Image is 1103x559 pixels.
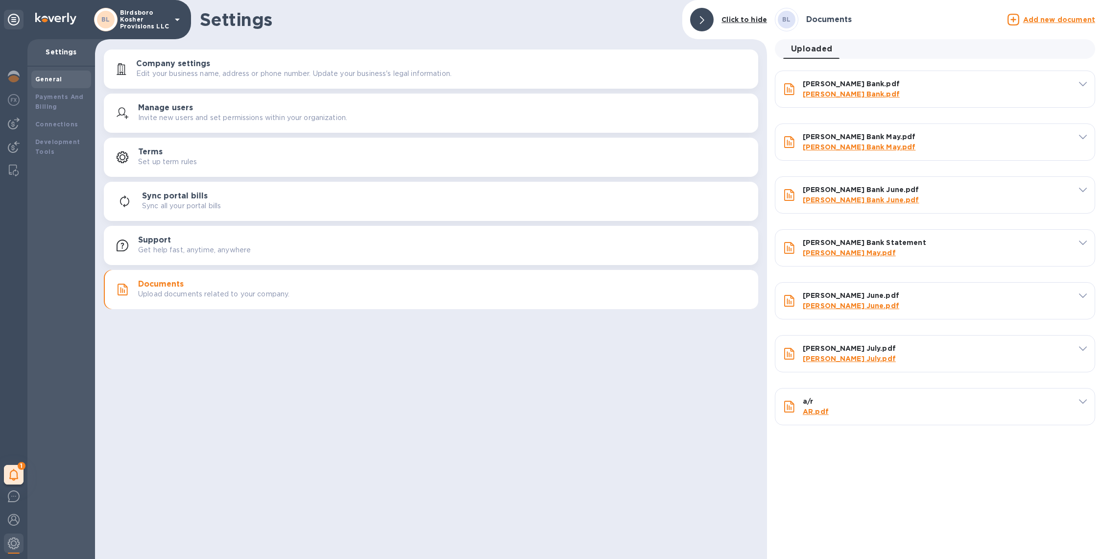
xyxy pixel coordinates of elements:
[803,186,919,194] b: [PERSON_NAME] Bank June.pdf
[138,113,347,123] p: Invite new users and set permissions within your organization.
[136,69,452,79] p: Edit your business name, address or phone number. Update your business's legal information.
[35,138,80,155] b: Development Tools
[104,138,758,177] button: TermsSet up term rules
[138,245,251,255] p: Get help fast, anytime, anywhere
[104,182,758,221] button: Sync portal billsSync all your portal bills
[803,355,896,363] a: [PERSON_NAME] July.pdf
[35,13,76,24] img: Logo
[791,42,833,56] span: Uploaded
[35,47,87,57] p: Settings
[803,196,919,204] a: [PERSON_NAME] Bank June.pdf
[104,226,758,265] button: SupportGet help fast, anytime, anywhere
[200,9,674,30] h1: Settings
[803,302,899,310] a: [PERSON_NAME] June.pdf
[142,192,208,201] h3: Sync portal bills
[8,94,20,106] img: Foreign exchange
[803,80,900,88] b: [PERSON_NAME] Bank.pdf
[803,397,813,405] b: a/r
[803,249,896,257] a: [PERSON_NAME] May.pdf
[803,90,900,98] a: [PERSON_NAME] Bank.pdf
[803,133,915,141] b: [PERSON_NAME] Bank May.pdf
[806,15,852,24] h3: Documents
[138,147,163,157] h3: Terms
[101,16,110,23] b: BL
[803,239,926,246] b: [PERSON_NAME] Bank Statement
[803,143,915,151] a: [PERSON_NAME] Bank May.pdf
[4,10,24,29] div: Unpin categories
[142,201,221,211] p: Sync all your portal bills
[136,59,210,69] h3: Company settings
[120,9,169,30] p: Birdsboro Kosher Provisions LLC
[782,16,791,23] b: BL
[803,292,899,299] b: [PERSON_NAME] June.pdf
[104,94,758,133] button: Manage usersInvite new users and set permissions within your organization.
[721,16,767,24] b: Click to hide
[138,289,289,299] p: Upload documents related to your company.
[1023,16,1095,24] u: Add new document
[138,157,197,167] p: Set up term rules
[35,121,78,128] b: Connections
[104,49,758,89] button: Company settingsEdit your business name, address or phone number. Update your business's legal in...
[803,344,896,352] b: [PERSON_NAME] July.pdf
[104,270,758,309] button: DocumentsUpload documents related to your company.
[803,408,829,415] a: AR.pdf
[18,462,25,470] span: 1
[138,236,171,245] h3: Support
[35,75,62,83] b: General
[138,103,193,113] h3: Manage users
[35,93,84,110] b: Payments And Billing
[138,280,184,289] h3: Documents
